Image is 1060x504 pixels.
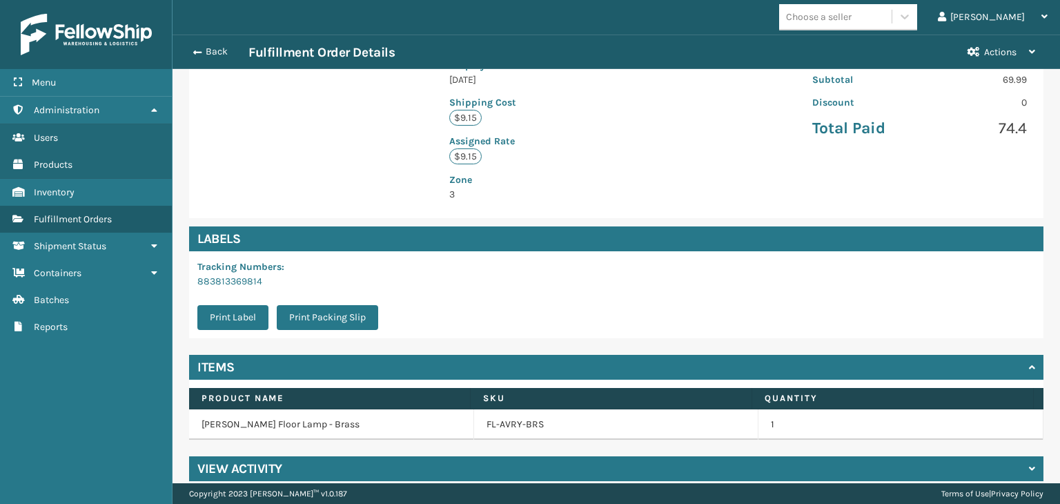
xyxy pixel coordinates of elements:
p: Zone [449,173,637,187]
h3: Fulfillment Order Details [248,44,395,61]
span: Fulfillment Orders [34,213,112,225]
button: Actions [955,35,1048,69]
h4: Items [197,359,235,376]
p: Assigned Rate [449,134,637,148]
label: Quantity [765,392,1021,405]
button: Print Packing Slip [277,305,378,330]
p: Copyright 2023 [PERSON_NAME]™ v 1.0.187 [189,483,347,504]
a: Terms of Use [941,489,989,498]
span: Administration [34,104,99,116]
span: 3 [449,173,637,200]
td: 1 [758,409,1043,440]
p: Total Paid [812,118,912,139]
h4: Labels [189,226,1043,251]
h4: View Activity [197,461,282,477]
p: 74.4 [927,118,1027,139]
p: 69.99 [927,72,1027,87]
a: Privacy Policy [991,489,1043,498]
span: Inventory [34,186,75,198]
p: $9.15 [449,148,482,164]
p: 0 [927,95,1027,110]
span: Reports [34,321,68,333]
p: $9.15 [449,110,482,126]
span: Containers [34,267,81,279]
span: Products [34,159,72,171]
span: Tracking Numbers : [197,261,284,273]
span: Users [34,132,58,144]
a: FL-AVRY-BRS [487,418,544,432]
p: Shipping Cost [449,95,637,110]
span: Menu [32,77,56,88]
p: [DATE] [449,72,637,87]
span: Actions [984,46,1017,58]
a: 883813369814 [197,275,262,287]
label: SKU [483,392,739,405]
label: Product Name [202,392,458,405]
button: Back [185,46,248,58]
span: Shipment Status [34,240,106,252]
img: logo [21,14,152,55]
div: Choose a seller [786,10,852,24]
td: [PERSON_NAME] Floor Lamp - Brass [189,409,474,440]
p: Discount [812,95,912,110]
button: Print Label [197,305,268,330]
p: Subtotal [812,72,912,87]
span: Batches [34,294,69,306]
div: | [941,483,1043,504]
